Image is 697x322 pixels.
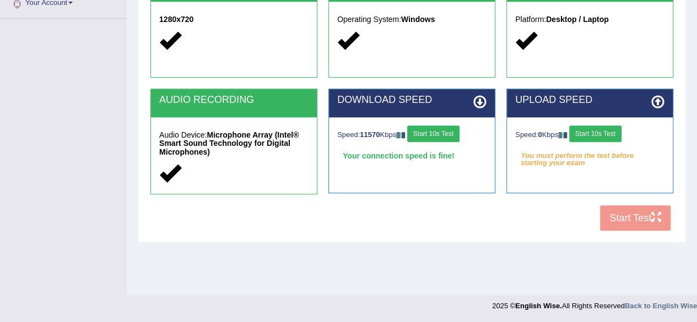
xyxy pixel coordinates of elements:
h2: UPLOAD SPEED [515,95,664,106]
img: ajax-loader-fb-connection.gif [396,132,405,138]
em: You must perform the test before starting your exam [515,148,664,164]
div: Your connection speed is fine! [337,148,487,164]
h5: Platform: [515,15,664,24]
strong: Windows [401,15,435,24]
strong: 0 [538,130,542,139]
img: ajax-loader-fb-connection.gif [558,132,567,138]
strong: Desktop / Laptop [546,15,609,24]
a: Back to English Wise [625,302,697,310]
button: Start 10s Test [569,125,622,142]
h2: DOWNLOAD SPEED [337,95,487,106]
strong: 11570 [360,130,380,139]
strong: English Wise. [515,302,561,310]
button: Start 10s Test [407,125,460,142]
strong: 1280x720 [159,15,193,24]
strong: Microphone Array (Intel® Smart Sound Technology for Digital Microphones) [159,130,299,156]
h2: AUDIO RECORDING [159,95,309,106]
div: Speed: Kbps [515,125,664,145]
div: 2025 © All Rights Reserved [492,295,697,311]
div: Speed: Kbps [337,125,487,145]
h5: Audio Device: [159,131,309,156]
h5: Operating System: [337,15,487,24]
